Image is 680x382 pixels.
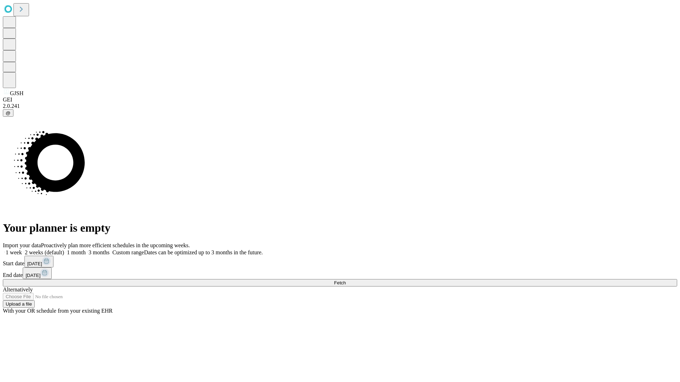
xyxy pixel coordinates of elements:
div: End date [3,267,677,279]
button: [DATE] [24,256,53,267]
button: Upload a file [3,300,35,308]
span: Proactively plan more efficient schedules in the upcoming weeks. [41,242,190,248]
span: 1 month [67,249,86,255]
span: Custom range [112,249,144,255]
span: 2 weeks (default) [25,249,64,255]
span: Dates can be optimized up to 3 months in the future. [144,249,263,255]
span: Fetch [334,280,346,285]
div: 2.0.241 [3,103,677,109]
span: [DATE] [25,273,40,278]
span: With your OR schedule from your existing EHR [3,308,113,314]
span: [DATE] [27,261,42,266]
button: Fetch [3,279,677,286]
span: Alternatively [3,286,33,293]
div: GEI [3,97,677,103]
button: [DATE] [23,267,52,279]
span: 1 week [6,249,22,255]
span: @ [6,110,11,116]
span: GJSH [10,90,23,96]
span: 3 months [89,249,109,255]
h1: Your planner is empty [3,221,677,235]
button: @ [3,109,13,117]
span: Import your data [3,242,41,248]
div: Start date [3,256,677,267]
